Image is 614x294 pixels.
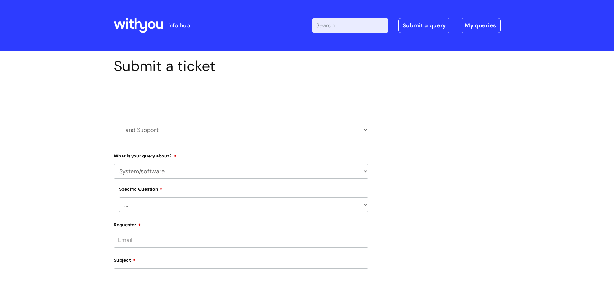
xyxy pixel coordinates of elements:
[168,20,190,31] p: info hub
[119,186,163,192] label: Specific Question
[114,90,368,102] h2: Select issue type
[398,18,450,33] a: Submit a query
[114,57,368,75] h1: Submit a ticket
[312,18,388,33] input: Search
[114,220,368,228] label: Requester
[114,255,368,263] label: Subject
[114,151,368,159] label: What is your query about?
[114,233,368,248] input: Email
[461,18,501,33] a: My queries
